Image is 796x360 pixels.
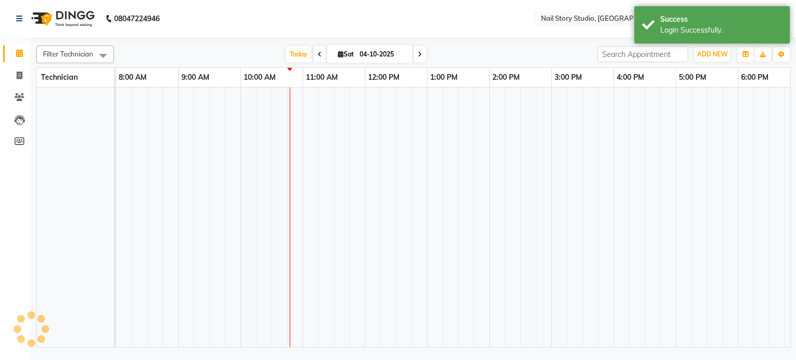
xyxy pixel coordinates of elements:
[738,70,771,85] a: 6:00 PM
[676,70,709,85] a: 5:00 PM
[598,46,688,62] input: Search Appointment
[614,70,647,85] a: 4:00 PM
[552,70,585,85] a: 3:00 PM
[41,73,78,82] span: Technician
[490,70,522,85] a: 2:00 PM
[43,50,93,58] span: Filter Technician
[114,4,160,33] b: 08047224946
[365,70,402,85] a: 12:00 PM
[179,70,212,85] a: 9:00 AM
[303,70,340,85] a: 11:00 AM
[660,25,782,36] div: Login Successfully.
[286,46,311,62] span: Today
[660,14,782,25] div: Success
[241,70,278,85] a: 10:00 AM
[26,4,97,33] img: logo
[694,47,730,62] button: ADD NEW
[116,70,149,85] a: 8:00 AM
[428,70,460,85] a: 1:00 PM
[357,47,408,62] input: 2025-10-04
[335,50,357,58] span: Sat
[697,50,728,58] span: ADD NEW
